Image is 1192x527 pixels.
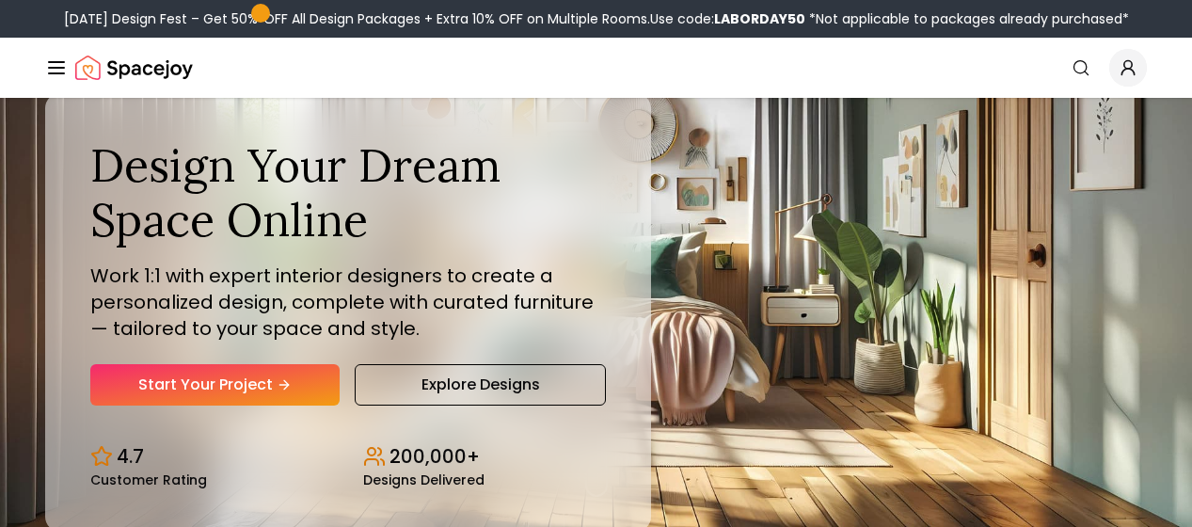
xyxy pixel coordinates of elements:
nav: Global [45,38,1147,98]
span: Use code: [650,9,805,28]
h1: Design Your Dream Space Online [90,138,606,247]
a: Start Your Project [90,364,340,406]
small: Customer Rating [90,473,207,487]
p: 4.7 [117,443,144,470]
img: Spacejoy Logo [75,49,193,87]
b: LABORDAY50 [714,9,805,28]
div: Design stats [90,428,606,487]
p: Work 1:1 with expert interior designers to create a personalized design, complete with curated fu... [90,263,606,342]
small: Designs Delivered [363,473,485,487]
span: *Not applicable to packages already purchased* [805,9,1129,28]
p: 200,000+ [389,443,480,470]
a: Explore Designs [355,364,606,406]
div: [DATE] Design Fest – Get 50% OFF All Design Packages + Extra 10% OFF on Multiple Rooms. [64,9,1129,28]
a: Spacejoy [75,49,193,87]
